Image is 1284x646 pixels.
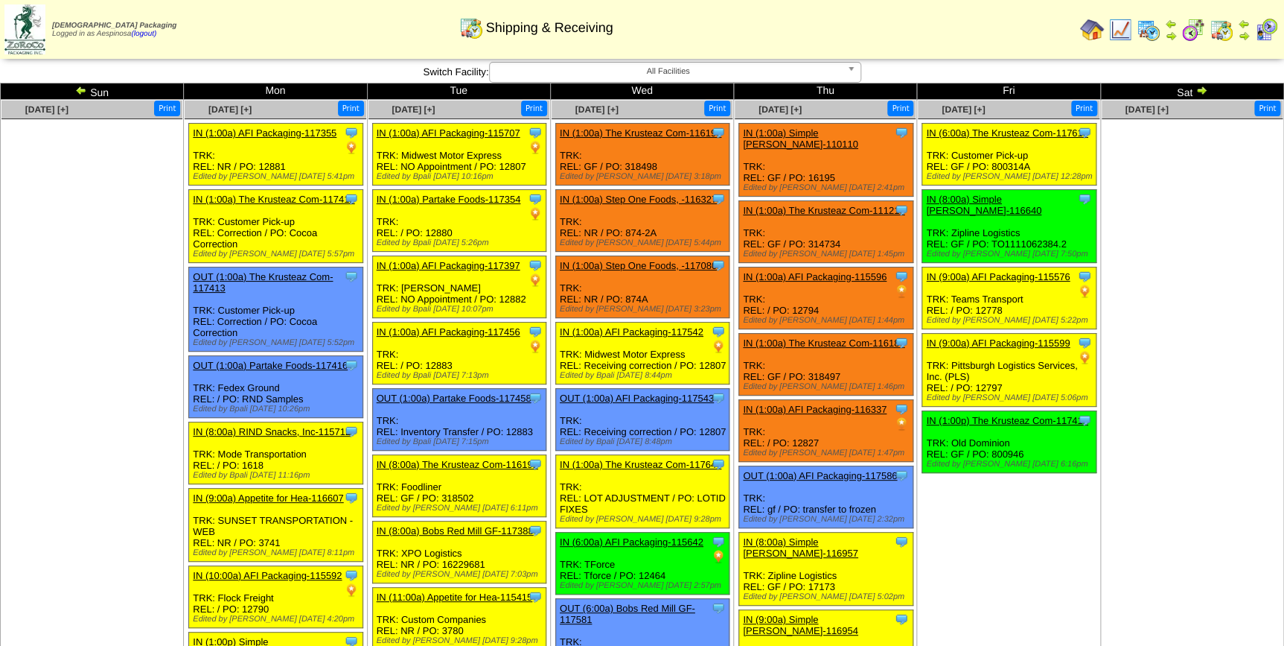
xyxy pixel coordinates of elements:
[344,358,359,373] img: Tooltip
[377,636,546,645] div: Edited by [PERSON_NAME] [DATE] 9:28pm
[1125,104,1168,115] span: [DATE] [+]
[1108,18,1132,42] img: line_graph.gif
[392,104,435,115] span: [DATE] [+]
[1254,18,1278,42] img: calendarcustomer.gif
[734,83,917,100] td: Thu
[926,172,1096,181] div: Edited by [PERSON_NAME] [DATE] 12:28pm
[377,504,546,513] div: Edited by [PERSON_NAME] [DATE] 6:11pm
[193,250,362,259] div: Edited by [PERSON_NAME] [DATE] 5:57pm
[344,490,359,505] img: Tooltip
[743,404,887,415] a: IN (1:00a) AFI Packaging-116337
[743,592,913,601] div: Edited by [PERSON_NAME] [DATE] 5:02pm
[372,124,546,186] div: TRK: Midwest Motor Express REL: NO Appointment / PO: 12807
[711,258,726,273] img: Tooltip
[372,455,546,517] div: TRK: Foodliner REL: GF / PO: 318502
[193,615,362,624] div: Edited by [PERSON_NAME] [DATE] 4:20pm
[550,83,733,100] td: Wed
[521,101,547,116] button: Print
[894,468,909,483] img: Tooltip
[52,22,176,38] span: Logged in as Aespinosa
[1181,18,1205,42] img: calendarblend.gif
[1137,18,1160,42] img: calendarprod.gif
[575,104,619,115] a: [DATE] [+]
[922,190,1096,263] div: TRK: Zipline Logistics REL: GF / PO: TO1111062384.2
[1254,101,1280,116] button: Print
[555,455,729,528] div: TRK: REL: LOT ADJUSTMENT / PO: LOTID FIXES
[372,190,546,252] div: TRK: REL: / PO: 12880
[372,256,546,318] div: TRK: [PERSON_NAME] REL: NO Appointment / PO: 12882
[758,104,802,115] span: [DATE] [+]
[75,84,87,96] img: arrowleft.gif
[528,273,543,288] img: PO
[743,536,858,559] a: IN (8:00a) Simple [PERSON_NAME]-116957
[739,466,913,528] div: TRK: REL: gf / PO: transfer to frozen
[560,515,729,524] div: Edited by [PERSON_NAME] [DATE] 9:28pm
[922,267,1096,329] div: TRK: Teams Transport REL: / PO: 12778
[560,260,717,271] a: IN (1:00a) Step One Foods, -117080
[377,305,546,314] div: Edited by Bpali [DATE] 10:07pm
[560,603,695,625] a: OUT (6:00a) Bobs Red Mill GF-117581
[743,316,913,325] div: Edited by [PERSON_NAME] [DATE] 1:44pm
[743,127,858,150] a: IN (1:00a) Simple [PERSON_NAME]-110110
[189,267,363,352] div: TRK: Customer Pick-up REL: Correction / PO: Cocoa Correction
[887,101,913,116] button: Print
[942,104,985,115] span: [DATE] [+]
[528,258,543,273] img: Tooltip
[926,338,1070,349] a: IN (9:00a) AFI Packaging-115599
[528,191,543,206] img: Tooltip
[377,437,546,446] div: Edited by Bpali [DATE] 7:15pm
[344,191,359,206] img: Tooltip
[528,125,543,140] img: Tooltip
[1077,413,1092,428] img: Tooltip
[894,125,909,140] img: Tooltip
[1080,18,1104,42] img: home.gif
[189,489,363,562] div: TRK: SUNSET TRANSPORTATION - WEB REL: NR / PO: 3741
[52,22,176,30] span: [DEMOGRAPHIC_DATA] Packaging
[377,592,533,603] a: IN (11:00a) Appetite for Hea-115415
[377,260,520,271] a: IN (1:00a) AFI Packaging-117397
[917,83,1100,100] td: Fri
[739,124,913,197] div: TRK: REL: GF / PO: 16195
[560,459,721,470] a: IN (1:00a) The Krusteaz Com-117644
[743,470,897,481] a: OUT (1:00a) AFI Packaging-117586
[189,566,363,628] div: TRK: Flock Freight REL: / PO: 12790
[1077,191,1092,206] img: Tooltip
[555,323,729,384] div: TRK: Midwest Motor Express REL: Receiving correction / PO: 12807
[189,356,363,418] div: TRK: Fedex Ground REL: / PO: RND Samples
[560,172,729,181] div: Edited by [PERSON_NAME] [DATE] 3:18pm
[743,338,904,349] a: IN (1:00a) The Krusteaz Com-116187
[711,390,726,405] img: Tooltip
[922,124,1096,186] div: TRK: Customer Pick-up REL: GF / PO: 800314A
[926,271,1070,282] a: IN (9:00a) AFI Packaging-115576
[189,422,363,484] div: TRK: Mode Transportation REL: / PO: 1618
[1238,30,1250,42] img: arrowright.gif
[193,338,362,347] div: Edited by [PERSON_NAME] [DATE] 5:52pm
[154,101,180,116] button: Print
[189,124,363,186] div: TRK: REL: NR / PO: 12881
[1077,125,1092,140] img: Tooltip
[372,522,546,583] div: TRK: XPO Logistics REL: NR / PO: 16229681
[459,16,483,39] img: calendarinout.gif
[193,127,336,139] a: IN (1:00a) AFI Packaging-117355
[344,125,359,140] img: Tooltip
[743,515,913,524] div: Edited by [PERSON_NAME] [DATE] 2:32pm
[926,415,1087,426] a: IN (1:00p) The Krusteaz Com-117411
[377,570,546,579] div: Edited by [PERSON_NAME] [DATE] 7:03pm
[555,533,729,595] div: TRK: TForce REL: Tforce / PO: 12464
[739,334,913,396] div: TRK: REL: GF / PO: 318497
[208,104,252,115] span: [DATE] [+]
[131,30,156,38] a: (logout)
[193,271,333,294] a: OUT (1:00a) The Krusteaz Com-117413
[743,449,913,457] div: Edited by [PERSON_NAME] [DATE] 1:47pm
[739,400,913,462] div: TRK: REL: / PO: 12827
[743,614,858,636] a: IN (9:00a) Simple [PERSON_NAME]-116954
[25,104,68,115] a: [DATE] [+]
[1210,18,1233,42] img: calendarinout.gif
[377,194,521,205] a: IN (1:00a) Partake Foods-117354
[377,238,546,247] div: Edited by Bpali [DATE] 5:26pm
[344,424,359,439] img: Tooltip
[894,203,909,218] img: Tooltip
[377,459,538,470] a: IN (8:00a) The Krusteaz Com-116191
[926,127,1087,139] a: IN (6:00a) The Krusteaz Com-117613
